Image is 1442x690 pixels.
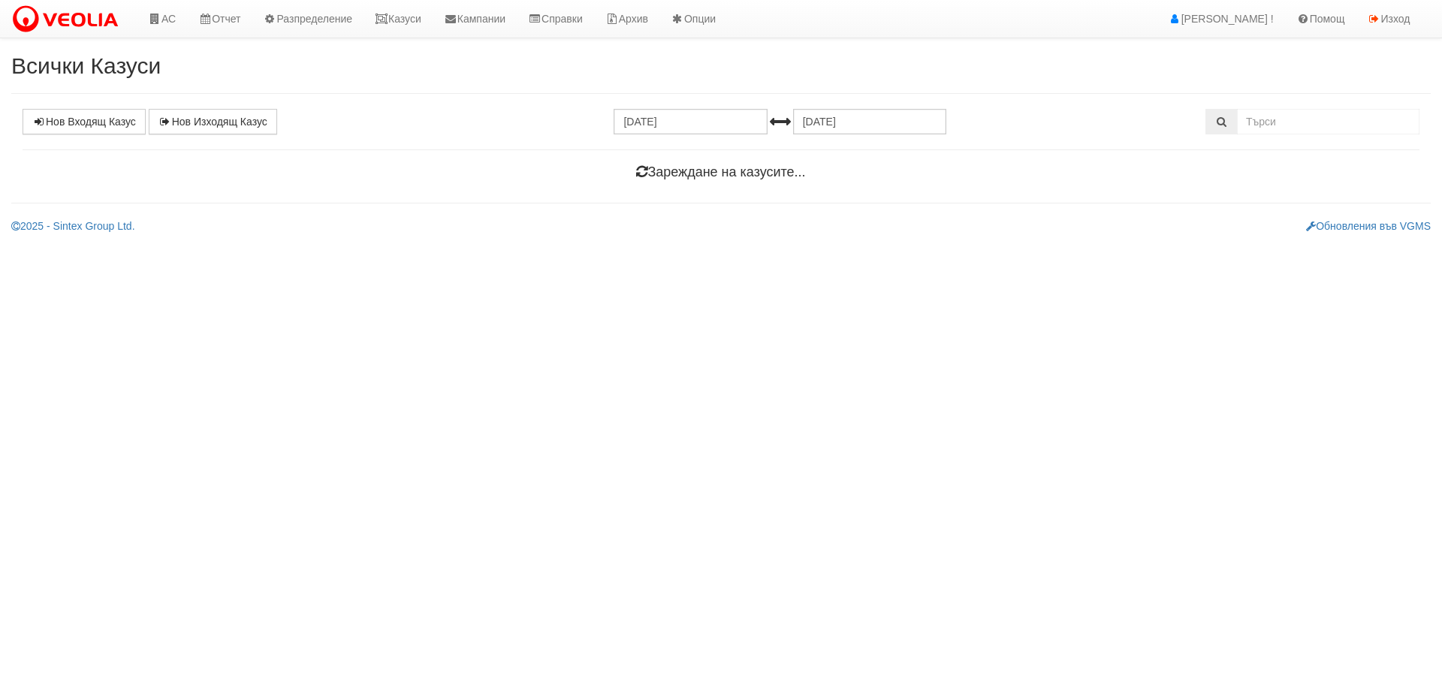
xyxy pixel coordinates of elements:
[11,4,125,35] img: VeoliaLogo.png
[11,220,135,232] a: 2025 - Sintex Group Ltd.
[11,53,1431,78] h2: Всички Казуси
[149,109,277,134] a: Нов Изходящ Казус
[23,109,146,134] a: Нов Входящ Казус
[23,165,1419,180] h4: Зареждане на казусите...
[1237,109,1419,134] input: Търсене по Идентификатор, Бл/Вх/Ап, Тип, Описание, Моб. Номер, Имейл, Файл, Коментар,
[1306,220,1431,232] a: Обновления във VGMS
